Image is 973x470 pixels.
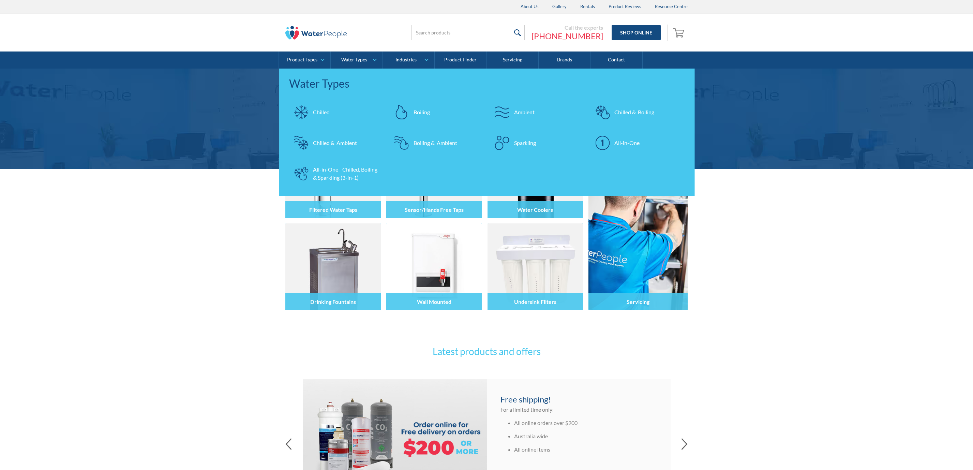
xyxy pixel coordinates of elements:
[287,57,317,63] div: Product Types
[588,131,688,310] a: Servicing
[289,162,383,186] a: All-in-One Chilled, Boiling & Sparkling (3-in-1)
[310,298,356,305] h4: Drinking Fountains
[414,108,430,116] div: Boiling
[411,25,525,40] input: Search products
[490,131,584,155] a: Sparkling
[417,298,451,305] h4: Wall Mounted
[532,31,603,41] a: [PHONE_NUMBER]
[487,52,539,69] a: Servicing
[627,298,649,305] h4: Servicing
[673,27,686,38] img: shopping cart
[514,298,556,305] h4: Undersink Filters
[285,223,381,310] img: Drinking Fountains
[285,26,347,40] img: The Water People
[390,100,483,124] a: Boiling
[539,52,590,69] a: Brands
[590,52,642,69] a: Contact
[671,25,688,41] a: Open empty cart
[590,100,684,124] a: Chilled & Boiling
[514,445,657,454] li: All online items
[395,57,417,63] div: Industries
[354,344,619,358] h3: Latest products and offers
[514,432,657,440] li: Australia wide
[414,139,457,147] div: Boiling & Ambient
[279,52,330,69] a: Product Types
[532,24,603,31] div: Call the experts
[386,223,482,310] img: Wall Mounted
[309,206,357,213] h4: Filtered Water Taps
[517,206,553,213] h4: Water Coolers
[514,419,657,427] li: All online orders over $200
[383,52,434,69] a: Industries
[289,75,684,92] div: Water Types
[289,131,383,155] a: Chilled & Ambient
[390,131,483,155] a: Boiling & Ambient
[405,206,464,213] h4: Sensor/Hands Free Taps
[490,100,584,124] a: Ambient
[331,52,382,69] a: Water Types
[514,139,536,147] div: Sparkling
[279,69,694,196] nav: Water Types
[488,223,583,310] img: Undersink Filters
[341,57,367,63] div: Water Types
[514,108,535,116] div: Ambient
[313,108,330,116] div: Chilled
[313,139,357,147] div: Chilled & Ambient
[435,52,486,69] a: Product Finder
[500,406,657,414] p: For a limited time only:
[612,25,661,40] a: Shop Online
[313,165,379,182] div: All-in-One Chilled, Boiling & Sparkling (3-in-1)
[590,131,684,155] a: All-in-One
[289,100,383,124] a: Chilled
[500,393,657,406] h4: Free shipping!
[614,139,640,147] div: All-in-One
[614,108,654,116] div: Chilled & Boiling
